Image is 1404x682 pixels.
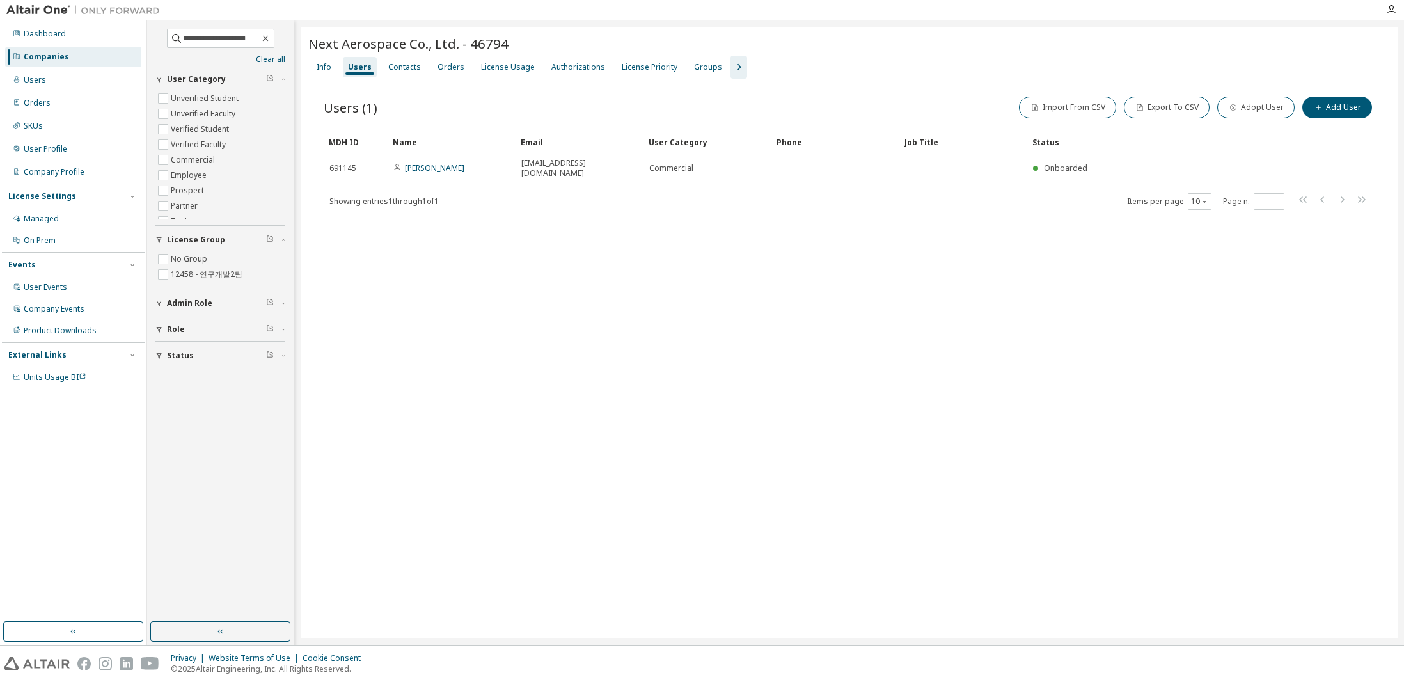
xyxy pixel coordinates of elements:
[481,62,535,72] div: License Usage
[1019,97,1116,118] button: Import From CSV
[8,350,67,360] div: External Links
[167,324,185,335] span: Role
[171,106,238,122] label: Unverified Faculty
[777,132,894,152] div: Phone
[266,324,274,335] span: Clear filter
[266,351,274,361] span: Clear filter
[24,282,67,292] div: User Events
[171,183,207,198] label: Prospect
[171,122,232,137] label: Verified Student
[24,326,97,336] div: Product Downloads
[171,267,245,282] label: 12458 - 연구개발2팀
[167,74,226,84] span: User Category
[6,4,166,17] img: Altair One
[24,304,84,314] div: Company Events
[99,657,112,670] img: instagram.svg
[141,657,159,670] img: youtube.svg
[348,62,372,72] div: Users
[8,191,76,202] div: License Settings
[24,167,84,177] div: Company Profile
[1217,97,1295,118] button: Adopt User
[329,196,439,207] span: Showing entries 1 through 1 of 1
[171,137,228,152] label: Verified Faculty
[521,158,638,178] span: [EMAIL_ADDRESS][DOMAIN_NAME]
[1223,193,1284,210] span: Page n.
[388,62,421,72] div: Contacts
[405,163,464,173] a: [PERSON_NAME]
[155,54,285,65] a: Clear all
[1044,163,1087,173] span: Onboarded
[329,163,356,173] span: 691145
[171,152,217,168] label: Commercial
[1032,132,1298,152] div: Status
[155,315,285,344] button: Role
[24,144,67,154] div: User Profile
[24,372,86,383] span: Units Usage BI
[171,251,210,267] label: No Group
[171,653,209,663] div: Privacy
[904,132,1022,152] div: Job Title
[521,132,638,152] div: Email
[308,35,509,52] span: Next Aerospace Co., Ltd. - 46794
[167,235,225,245] span: License Group
[24,52,69,62] div: Companies
[155,342,285,370] button: Status
[649,132,766,152] div: User Category
[155,65,285,93] button: User Category
[438,62,464,72] div: Orders
[649,163,693,173] span: Commercial
[266,74,274,84] span: Clear filter
[77,657,91,670] img: facebook.svg
[120,657,133,670] img: linkedin.svg
[317,62,331,72] div: Info
[24,98,51,108] div: Orders
[171,168,209,183] label: Employee
[1302,97,1372,118] button: Add User
[171,663,368,674] p: © 2025 Altair Engineering, Inc. All Rights Reserved.
[167,351,194,361] span: Status
[24,121,43,131] div: SKUs
[1127,193,1211,210] span: Items per page
[1191,196,1208,207] button: 10
[171,91,241,106] label: Unverified Student
[266,298,274,308] span: Clear filter
[4,657,70,670] img: altair_logo.svg
[1124,97,1210,118] button: Export To CSV
[266,235,274,245] span: Clear filter
[24,214,59,224] div: Managed
[393,132,510,152] div: Name
[155,226,285,254] button: License Group
[622,62,677,72] div: License Priority
[8,260,36,270] div: Events
[303,653,368,663] div: Cookie Consent
[209,653,303,663] div: Website Terms of Use
[551,62,605,72] div: Authorizations
[324,99,377,116] span: Users (1)
[171,198,200,214] label: Partner
[329,132,383,152] div: MDH ID
[24,29,66,39] div: Dashboard
[24,75,46,85] div: Users
[24,235,56,246] div: On Prem
[171,214,189,229] label: Trial
[155,289,285,317] button: Admin Role
[167,298,212,308] span: Admin Role
[694,62,722,72] div: Groups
